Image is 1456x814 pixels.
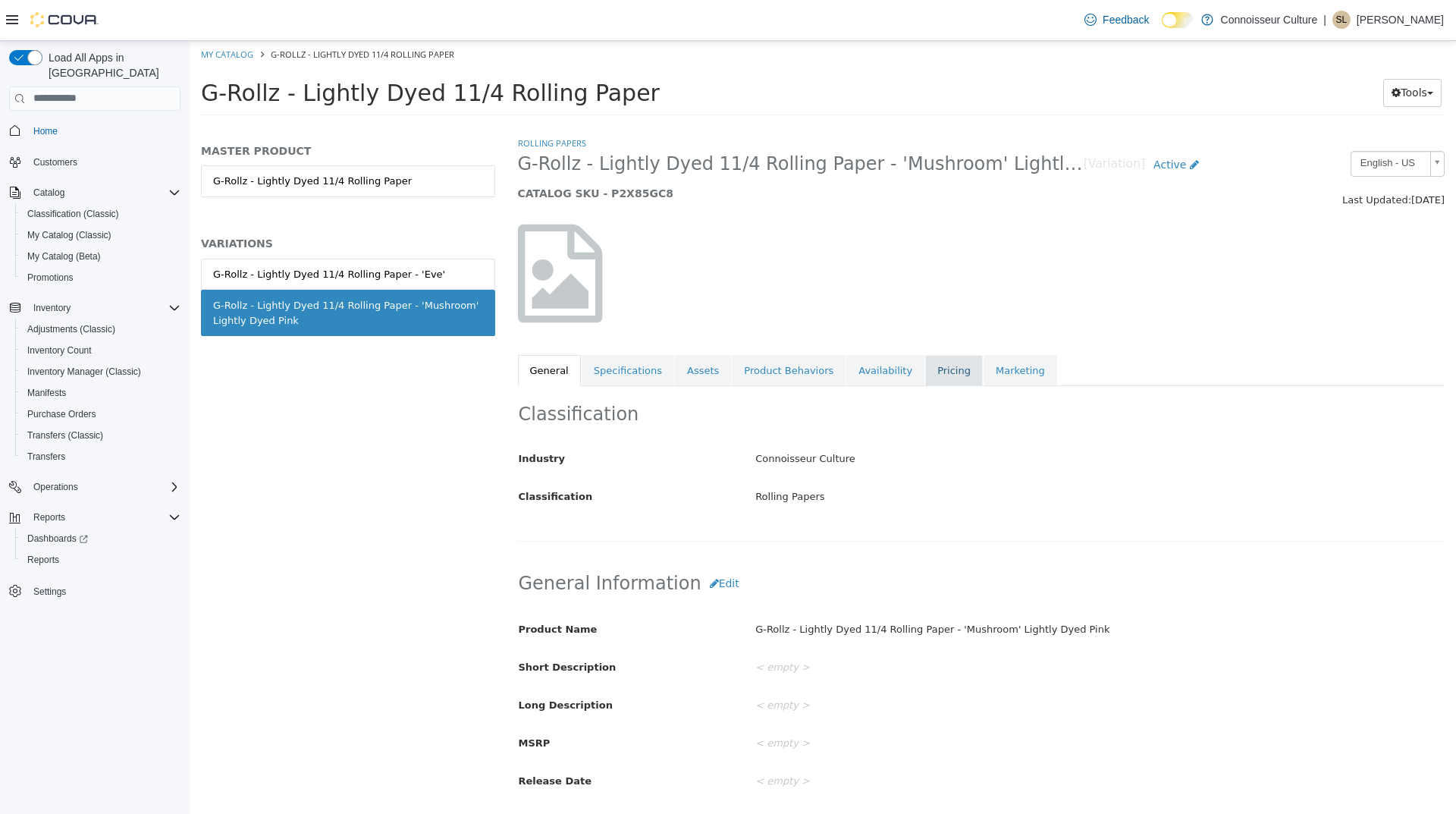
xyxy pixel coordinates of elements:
span: Dashboards [21,530,180,548]
button: Reports [15,549,187,570]
span: Last Updated: [1153,153,1222,165]
a: Marketing [794,314,868,346]
a: Customers [27,153,83,171]
h2: Classification [329,362,1255,385]
span: My Catalog (Classic) [27,229,111,241]
span: Long Description [329,658,423,670]
p: | [1323,11,1326,29]
span: Transfers [27,451,65,463]
button: Reports [27,508,71,526]
button: Manifests [15,382,187,404]
span: Dashboards [27,533,88,545]
h5: CATALOG SKU - P2X85GC8 [328,146,1018,159]
span: [DATE] [1222,153,1255,165]
button: Customers [3,151,187,173]
button: Catalog [3,182,187,203]
a: My Catalog (Classic) [21,226,118,244]
button: Adjustments (Classic) [15,319,187,340]
span: Release Date [329,734,403,746]
button: Purchase Orders [15,404,187,425]
a: Reports [21,551,65,569]
div: Connoisseur Culture [554,405,1266,432]
span: Operations [27,478,180,496]
a: Purchase Orders [21,405,102,423]
a: General [328,314,391,346]
span: Adjustments (Classic) [27,323,115,335]
span: Manifests [21,384,180,402]
input: Dark Mode [1162,12,1194,28]
div: Samantha Leclair [1332,11,1351,29]
div: < empty > [554,728,1266,754]
img: Cova [30,12,99,27]
span: Reports [21,551,180,569]
span: MSRP [329,696,361,708]
a: Dashboards [21,530,94,548]
span: Promotions [21,269,180,287]
span: My Catalog (Beta) [27,250,101,262]
span: Settings [27,581,180,600]
span: Home [27,121,180,140]
button: Catalog [27,184,71,202]
div: G-Rollz - Lightly Dyed 11/4 Rolling Paper - 'Mushroom' Lightly Dyed Pink [554,576,1266,602]
a: Product Behaviors [542,314,656,346]
span: Transfers (Classic) [21,426,180,445]
span: Short Description [329,621,427,632]
button: Operations [27,478,84,496]
span: G-Rollz - Lightly Dyed 11/4 Rolling Paper [11,39,470,65]
span: Inventory Count [27,344,92,357]
div: < empty > [554,652,1266,678]
span: Reports [27,508,180,526]
span: Inventory Manager (Classic) [21,363,180,381]
a: My Catalog (Beta) [21,247,107,266]
a: Settings [27,583,72,601]
button: Transfers (Classic) [15,425,187,446]
a: English - US [1161,110,1255,136]
span: Classification (Classic) [27,208,119,220]
span: Product Name [329,583,408,594]
a: Transfers (Classic) [21,426,109,445]
span: Catalog [33,187,64,199]
div: < empty > [554,614,1266,640]
span: Purchase Orders [21,405,180,423]
p: Connoisseur Culture [1221,11,1318,29]
span: Classification (Classic) [21,205,180,223]
nav: Complex example [9,114,180,642]
button: Tools [1194,38,1252,66]
button: Settings [3,580,187,602]
span: Dark Mode [1162,28,1163,29]
h2: General Information [329,529,1255,557]
span: SL [1336,11,1348,29]
a: Manifests [21,384,72,402]
span: Purchase Orders [27,408,96,420]
span: Active [964,118,996,130]
p: [PERSON_NAME] [1357,11,1444,29]
a: Inventory Count [21,341,98,360]
a: Feedback [1078,5,1155,35]
a: Specifications [392,314,485,346]
span: Reports [33,511,65,523]
a: Inventory Manager (Classic) [21,363,147,381]
span: Industry [329,412,376,423]
div: G-Rollz - Lightly Dyed 11/4 Rolling Paper - 'Eve' [24,226,256,241]
span: G-Rollz - Lightly Dyed 11/4 Rolling Paper [81,8,265,19]
span: Customers [27,152,180,171]
span: Transfers (Classic) [27,429,103,442]
div: Rolling Papers [554,443,1266,470]
span: Inventory Count [21,341,180,360]
span: Inventory [33,302,71,314]
button: My Catalog (Beta) [15,246,187,267]
small: [Variation] [894,118,955,130]
h5: VARIATIONS [11,196,306,209]
button: Inventory Manager (Classic) [15,361,187,382]
span: Operations [33,481,78,493]
span: Load All Apps in [GEOGRAPHIC_DATA] [42,50,180,80]
h5: MASTER PRODUCT [11,103,306,117]
span: Settings [33,586,66,598]
span: Home [33,125,58,137]
button: Classification (Classic) [15,203,187,225]
a: Home [27,122,64,140]
span: My Catalog (Classic) [21,226,180,244]
span: Feedback [1103,12,1149,27]
a: Transfers [21,448,71,466]
a: Assets [485,314,541,346]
